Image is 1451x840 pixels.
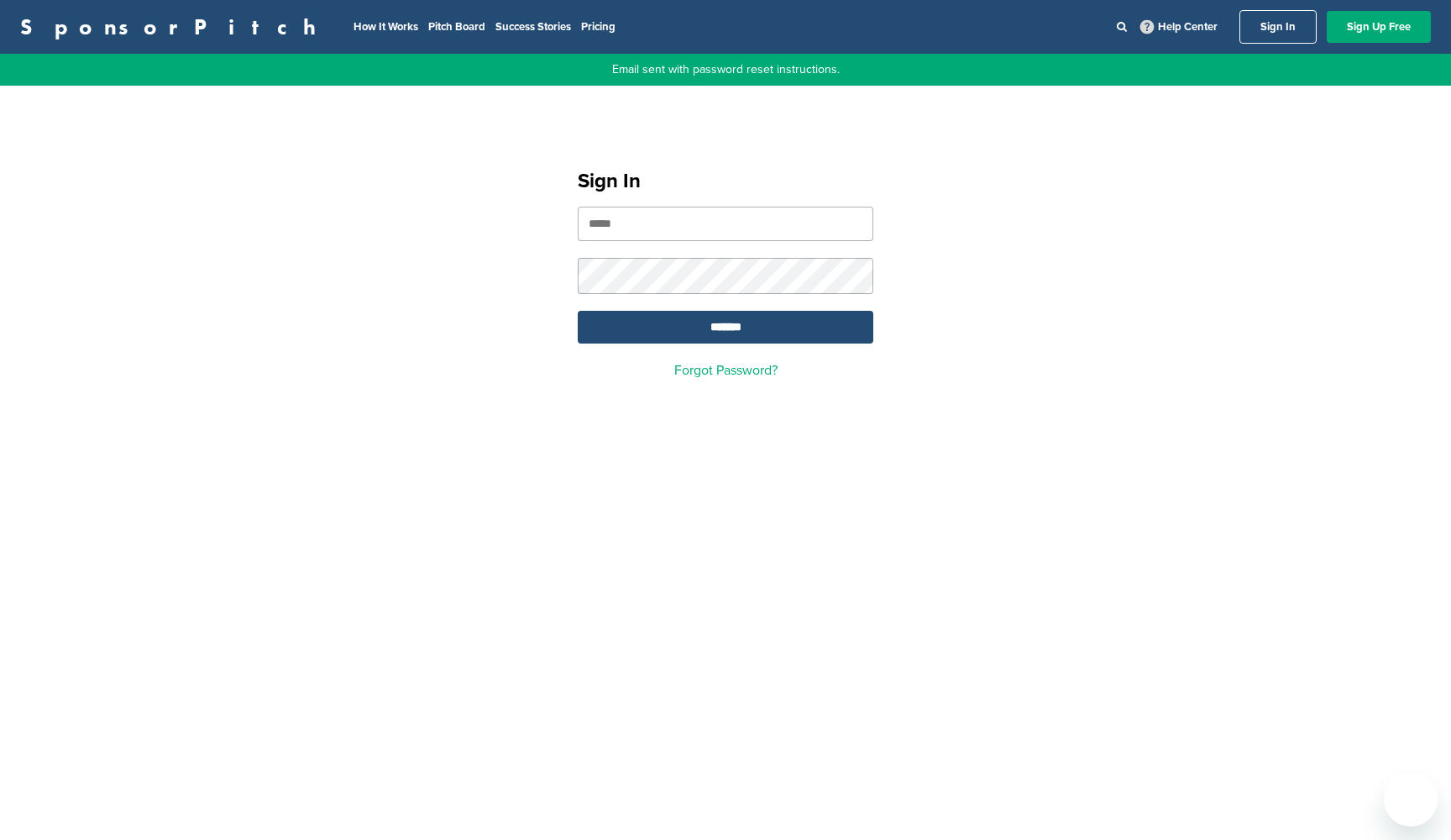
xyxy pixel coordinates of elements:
a: How It Works [354,20,418,34]
a: SponsorPitch [20,16,327,38]
a: Sign In [1239,10,1317,44]
a: Success Stories [495,20,571,34]
a: Forgot Password? [674,362,778,379]
a: Sign Up Free [1327,11,1431,43]
iframe: Button to launch messaging window [1384,773,1438,827]
a: Pricing [581,20,615,34]
a: Pitch Board [428,20,485,34]
a: Help Center [1137,17,1221,37]
h1: Sign In [578,166,873,197]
